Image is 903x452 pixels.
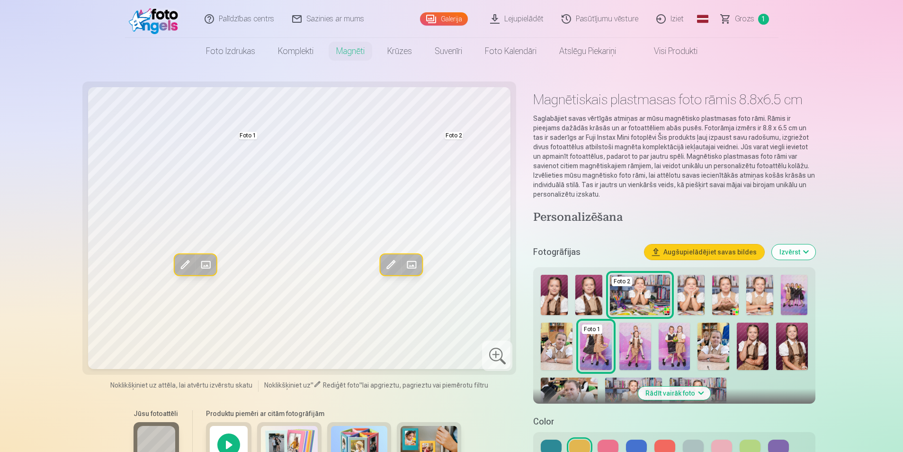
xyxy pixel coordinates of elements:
a: Komplekti [267,38,325,64]
a: Galerija [420,12,468,26]
p: Saglabājiet savas vērtīgās atmiņas ar mūsu magnētisko plastmasas foto rāmi. Rāmis ir pieejams daž... [533,114,815,199]
span: 1 [758,14,769,25]
div: Foto 1 [582,325,602,334]
h6: Produktu piemēri ar citām fotogrāfijām [202,409,465,418]
button: Augšupielādējiet savas bildes [644,244,764,260]
a: Visi produkti [627,38,709,64]
span: Rediģēt foto [323,381,359,389]
button: Izvērst [772,244,815,260]
a: Suvenīri [423,38,474,64]
a: Magnēti [325,38,376,64]
h5: Fotogrāfijas [533,245,636,259]
h4: Personalizēšana [533,210,815,226]
a: Krūzes [376,38,423,64]
span: Noklikšķiniet uz attēla, lai atvērtu izvērstu skatu [110,380,252,390]
a: Atslēgu piekariņi [548,38,627,64]
h5: Color [533,415,815,428]
span: Noklikšķiniet uz [264,381,311,389]
span: " [359,381,362,389]
span: lai apgrieztu, pagrieztu vai piemērotu filtru [362,381,488,389]
a: Foto izdrukas [195,38,267,64]
span: Grozs [735,13,754,25]
h1: Magnētiskais plastmasas foto rāmis 8.8x6.5 cm [533,91,815,108]
button: Rādīt vairāk foto [638,387,710,400]
img: /fa1 [129,4,183,34]
a: Foto kalendāri [474,38,548,64]
div: Foto 2 [612,277,632,286]
h6: Jūsu fotoattēli [134,409,179,418]
span: " [311,381,313,389]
